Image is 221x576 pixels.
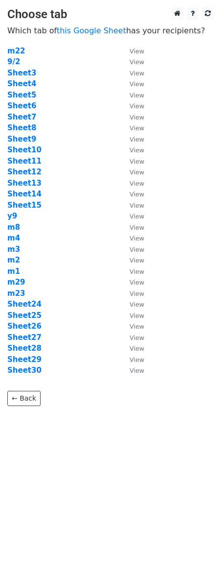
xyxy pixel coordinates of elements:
a: Sheet24 [7,300,42,309]
a: View [120,344,144,353]
a: ← Back [7,391,41,406]
small: View [130,246,144,253]
strong: Sheet28 [7,344,42,353]
a: View [120,322,144,331]
strong: m1 [7,267,20,276]
a: View [120,366,144,375]
small: View [130,180,144,187]
a: View [120,57,144,66]
a: View [120,157,144,166]
small: View [130,268,144,275]
a: View [120,123,144,132]
small: View [130,345,144,352]
a: Sheet15 [7,201,42,210]
a: View [120,113,144,121]
a: View [120,135,144,144]
a: Sheet10 [7,145,42,154]
a: m4 [7,234,20,242]
a: 9/2 [7,57,20,66]
a: m29 [7,278,25,287]
small: View [130,102,144,110]
small: View [130,92,144,99]
strong: Sheet25 [7,311,42,320]
a: View [120,145,144,154]
p: Which tab of has your recipients? [7,25,214,36]
a: Sheet12 [7,168,42,176]
small: View [130,146,144,154]
small: View [130,213,144,220]
a: View [120,256,144,264]
small: View [130,58,144,66]
small: View [130,124,144,132]
a: Sheet26 [7,322,42,331]
a: View [120,234,144,242]
a: y9 [7,212,17,220]
a: Sheet3 [7,69,36,77]
a: Sheet5 [7,91,36,99]
a: m3 [7,245,20,254]
small: View [130,367,144,374]
a: Sheet11 [7,157,42,166]
small: View [130,48,144,55]
small: View [130,235,144,242]
small: View [130,224,144,231]
strong: m2 [7,256,20,264]
a: View [120,190,144,198]
small: View [130,279,144,286]
a: Sheet27 [7,333,42,342]
a: View [120,47,144,55]
a: View [120,79,144,88]
small: View [130,136,144,143]
a: Sheet29 [7,355,42,364]
a: View [120,245,144,254]
a: View [120,300,144,309]
a: Sheet7 [7,113,36,121]
a: m8 [7,223,20,232]
small: View [130,80,144,88]
a: View [120,91,144,99]
a: View [120,179,144,188]
a: Sheet30 [7,366,42,375]
small: View [130,191,144,198]
small: View [130,202,144,209]
h3: Choose tab [7,7,214,22]
a: View [120,311,144,320]
a: m22 [7,47,25,55]
small: View [130,70,144,77]
a: View [120,101,144,110]
a: m23 [7,289,25,298]
small: View [130,290,144,297]
a: Sheet8 [7,123,36,132]
a: Sheet9 [7,135,36,144]
a: Sheet6 [7,101,36,110]
a: View [120,212,144,220]
small: View [130,168,144,176]
a: Sheet13 [7,179,42,188]
a: View [120,168,144,176]
small: View [130,114,144,121]
a: this Google Sheet [57,26,126,35]
a: View [120,333,144,342]
a: Sheet4 [7,79,36,88]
